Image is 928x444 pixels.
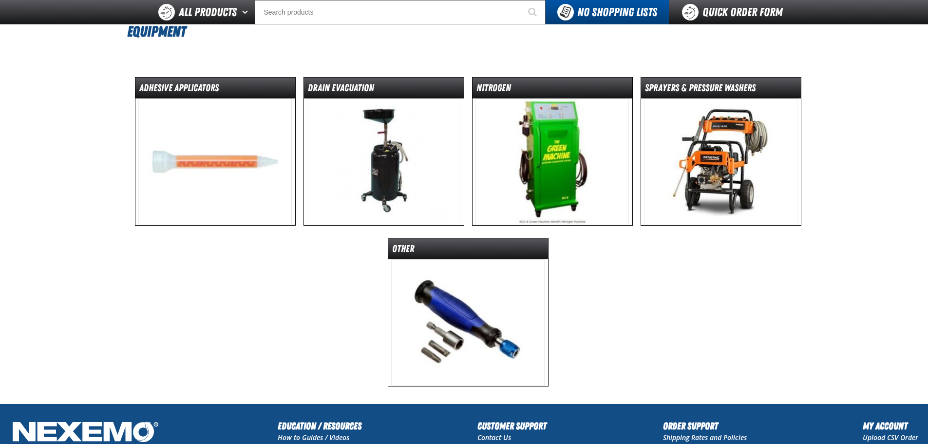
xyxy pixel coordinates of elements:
[663,433,747,442] a: Shipping Rates and Policies
[477,433,511,442] a: Contact Us
[278,433,349,442] a: How to Guides / Videos
[644,98,797,225] img: Sprayers & Pressure Washers
[472,77,633,226] a: Nitrogen
[391,259,545,386] img: Other
[863,419,918,433] h2: My Account
[179,3,237,21] span: All Products
[663,419,747,433] h2: Order Support
[127,19,801,45] h1: Equipment
[304,81,464,98] dt: Drain Evacuation
[577,5,657,19] span: No Shopping Lists
[641,77,801,226] a: Sprayers & Pressure Washers
[863,433,918,442] a: Upload CSV Order
[278,419,361,433] h2: Education / Resources
[475,98,629,225] img: Nitrogen
[477,419,547,433] h2: Customer Support
[135,77,296,226] a: Adhesive Applicators
[135,81,295,98] dt: Adhesive Applicators
[641,81,801,98] dt: Sprayers & Pressure Washers
[388,238,549,386] a: Other
[388,242,548,259] dt: Other
[303,77,464,226] a: Drain Evacuation
[307,98,460,225] img: Drain Evacuation
[138,98,292,225] img: Adhesive Applicators
[473,81,632,98] dt: Nitrogen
